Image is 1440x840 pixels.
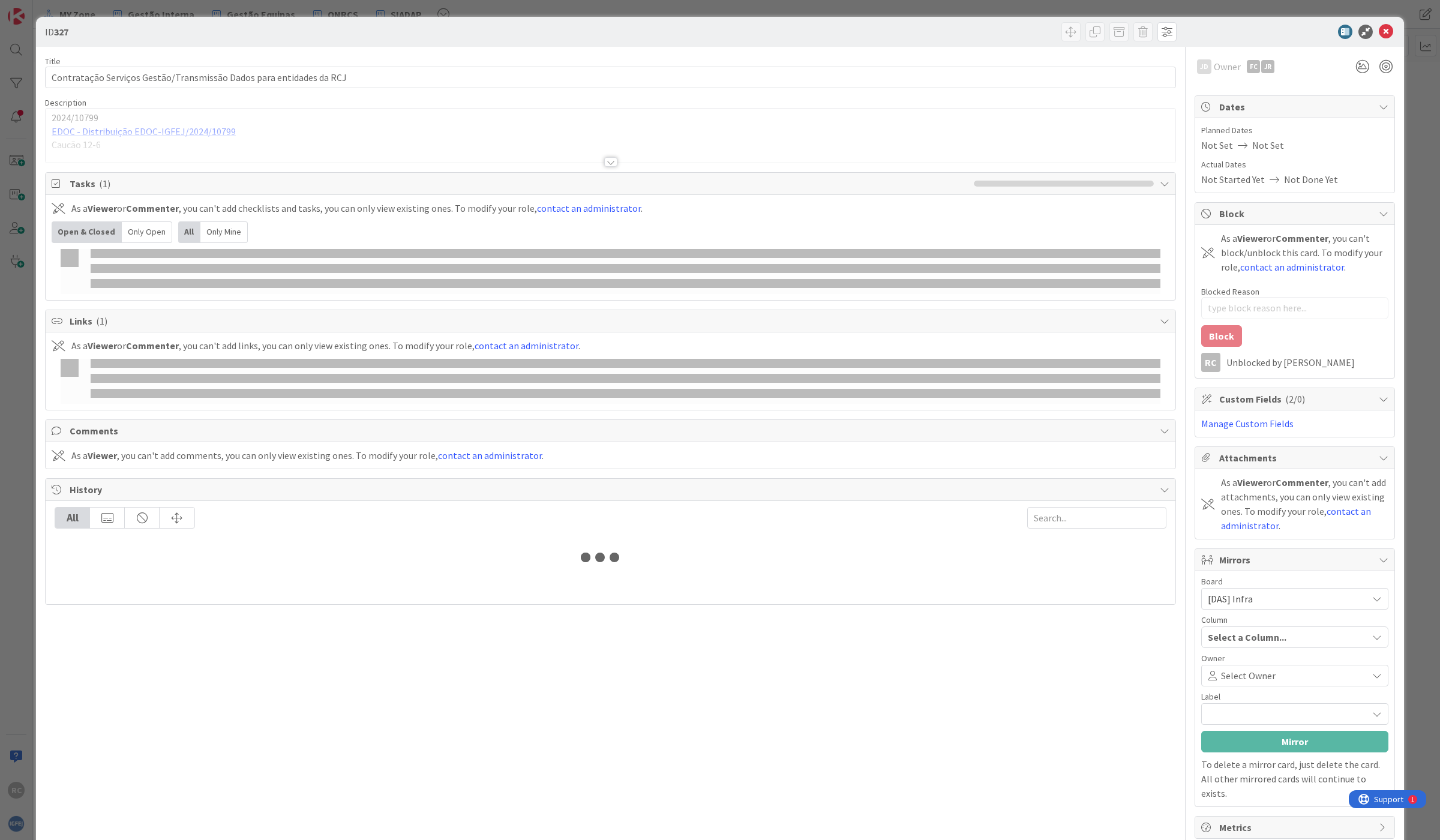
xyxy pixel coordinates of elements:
span: Owner [1214,59,1241,74]
b: Commenter [126,202,179,214]
span: Owner [1201,654,1225,662]
input: Search... [1027,507,1166,529]
a: contact an administrator [438,449,542,461]
label: Blocked Reason [1201,286,1259,297]
div: Unblocked by [PERSON_NAME] [1226,357,1388,368]
div: All [178,221,200,243]
span: Mirrors [1219,553,1373,567]
div: FC [1247,60,1260,73]
b: Commenter [126,340,179,352]
a: contact an administrator [1240,261,1344,273]
span: Not Set [1252,138,1284,152]
span: Links [70,314,1154,328]
span: Metrics [1219,820,1373,835]
b: 327 [54,26,68,38]
span: Select a Column... [1208,629,1286,645]
div: As a or , you can't add checklists and tasks, you can only view existing ones. To modify your rol... [71,201,643,215]
input: type card name here... [45,67,1176,88]
b: Viewer [1237,232,1267,244]
div: JD [1197,59,1211,74]
a: EDOC - Distribuição EDOC-IGFEJ/2024/10799 [52,125,236,137]
span: Board [1201,577,1223,586]
span: ( 1 ) [99,178,110,190]
span: Comments [70,424,1154,438]
div: Only Open [122,221,172,243]
div: Only Mine [200,221,248,243]
b: Viewer [88,202,117,214]
p: 2024/10799 [52,111,1169,125]
span: Column [1201,616,1228,624]
span: Description [45,97,86,108]
span: Select Owner [1221,668,1276,683]
b: Commenter [1276,232,1328,244]
span: History [70,482,1154,497]
div: All [55,508,90,528]
a: Manage Custom Fields [1201,418,1294,430]
button: Select a Column... [1201,626,1388,648]
span: Support [25,2,55,16]
div: As a or , you can't block/unblock this card. To modify your role, . [1221,231,1388,274]
span: ( 1 ) [96,315,107,327]
b: Viewer [88,340,117,352]
div: As a , you can't add comments, you can only view existing ones. To modify your role, . [71,448,544,463]
div: RC [1201,353,1220,372]
span: Not Done Yet [1284,172,1338,187]
a: contact an administrator [475,340,578,352]
span: Tasks [70,176,968,191]
span: Not Started Yet [1201,172,1265,187]
span: Actual Dates [1201,158,1388,171]
div: As a or , you can't add attachments, you can only view existing ones. To modify your role, . [1221,475,1388,533]
div: As a or , you can't add links, you can only view existing ones. To modify your role, . [71,338,580,353]
span: Custom Fields [1219,392,1373,406]
span: ID [45,25,68,39]
span: [DAS] Infra [1208,593,1253,605]
button: Block [1201,325,1242,347]
span: Dates [1219,100,1373,114]
span: Block [1219,206,1373,221]
span: Label [1201,692,1220,701]
button: Mirror [1201,731,1388,752]
a: contact an administrator [1221,505,1371,532]
span: Not Set [1201,138,1233,152]
b: Viewer [1237,476,1267,488]
div: Open & Closed [52,221,122,243]
p: To delete a mirror card, just delete the card. All other mirrored cards will continue to exists. [1201,757,1388,800]
b: Commenter [1276,476,1328,488]
b: Viewer [88,449,117,461]
a: contact an administrator [537,202,641,214]
div: JR [1261,60,1274,73]
span: Planned Dates [1201,124,1388,137]
div: 1 [62,5,65,14]
span: Attachments [1219,451,1373,465]
label: Title [45,56,61,67]
span: ( 2/0 ) [1285,393,1305,405]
